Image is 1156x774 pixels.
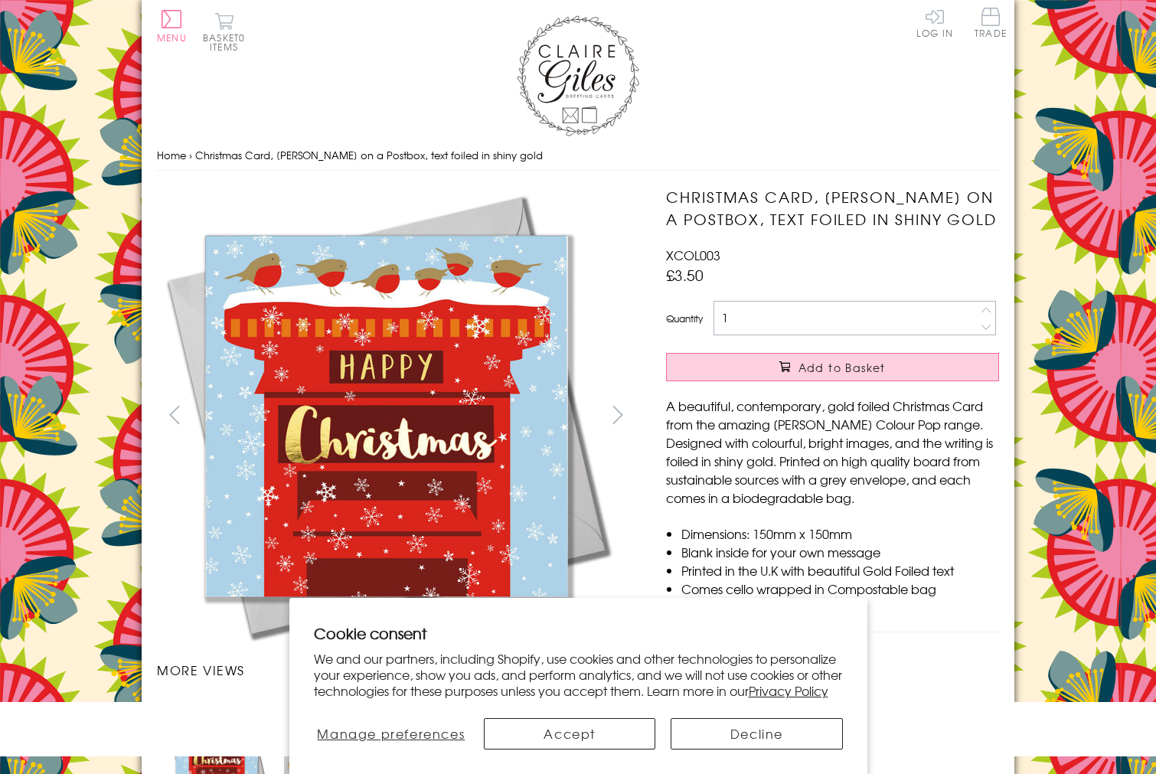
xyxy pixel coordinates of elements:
[749,681,828,700] a: Privacy Policy
[798,360,886,375] span: Add to Basket
[195,148,543,162] span: Christmas Card, [PERSON_NAME] on a Postbox, text foiled in shiny gold
[916,8,953,38] a: Log In
[317,724,465,743] span: Manage preferences
[666,397,999,507] p: A beautiful, contemporary, gold foiled Christmas Card from the amazing [PERSON_NAME] Colour Pop r...
[681,580,999,598] li: Comes cello wrapped in Compostable bag
[601,397,635,432] button: next
[157,186,616,645] img: Christmas Card, Robins on a Postbox, text foiled in shiny gold
[666,353,999,381] button: Add to Basket
[666,264,704,286] span: £3.50
[484,718,655,750] button: Accept
[189,148,192,162] span: ›
[313,718,469,750] button: Manage preferences
[635,186,1095,645] img: Christmas Card, Robins on a Postbox, text foiled in shiny gold
[157,140,999,171] nav: breadcrumbs
[975,8,1007,41] a: Trade
[681,561,999,580] li: Printed in the U.K with beautiful Gold Foiled text
[203,12,245,51] button: Basket0 items
[314,622,843,644] h2: Cookie consent
[681,524,999,543] li: Dimensions: 150mm x 150mm
[975,8,1007,38] span: Trade
[157,661,635,679] h3: More views
[314,651,843,698] p: We and our partners, including Shopify, use cookies and other technologies to personalize your ex...
[666,186,999,230] h1: Christmas Card, [PERSON_NAME] on a Postbox, text foiled in shiny gold
[517,15,639,136] img: Claire Giles Greetings Cards
[666,246,720,264] span: XCOL003
[671,718,842,750] button: Decline
[157,397,191,432] button: prev
[157,10,187,42] button: Menu
[681,543,999,561] li: Blank inside for your own message
[157,148,186,162] a: Home
[210,31,245,54] span: 0 items
[666,312,703,325] label: Quantity
[157,31,187,44] span: Menu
